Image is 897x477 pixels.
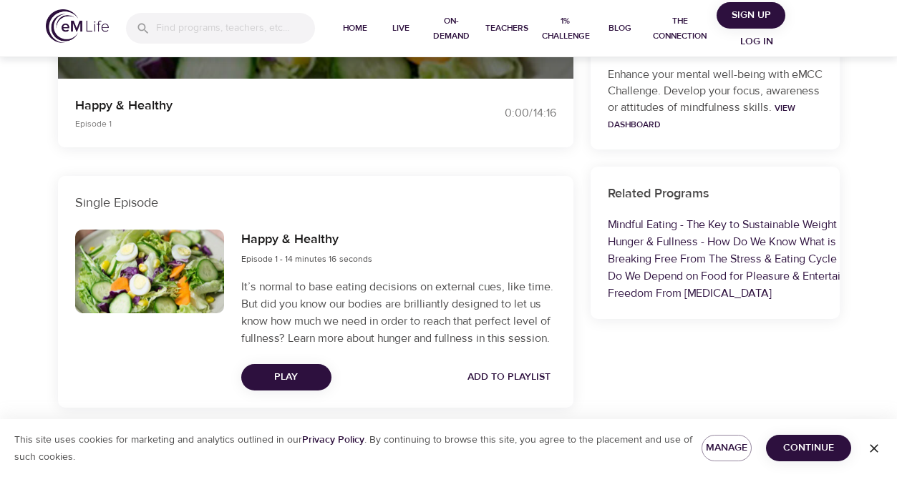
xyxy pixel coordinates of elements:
span: Blog [603,21,637,36]
button: Log in [722,29,791,55]
p: Happy & Healthy [75,96,432,115]
span: The Connection [649,14,711,44]
button: Add to Playlist [462,364,556,390]
span: Sign Up [722,6,780,24]
a: Freedom From [MEDICAL_DATA] [608,286,772,300]
span: Add to Playlist [467,368,551,386]
img: logo [46,9,109,43]
a: Privacy Policy [302,433,364,446]
span: On-Demand [430,14,474,44]
button: Play [241,364,331,390]
button: Manage [702,435,752,461]
a: Do We Depend on Food for Pleasure & Entertainment? [608,269,877,283]
input: Find programs, teachers, etc... [156,13,315,44]
p: Enhance your mental well-being with eMCC Challenge. Develop your focus, awareness or attitudes of... [608,67,823,132]
p: Episode 1 [75,117,432,130]
span: Manage [713,439,740,457]
p: Single Episode [75,193,556,212]
span: Episode 1 - 14 minutes 16 seconds [241,253,372,265]
span: 1% Challenge [540,14,592,44]
span: Teachers [485,21,528,36]
a: Hunger & Fullness - How Do We Know What is Enough? [608,235,881,249]
p: It’s normal to base eating decisions on external cues, like time. But did you know our bodies are... [241,278,556,347]
div: 0:00 / 14:16 [449,105,556,122]
span: Play [253,368,320,386]
button: Continue [766,435,851,461]
span: Live [384,21,418,36]
a: Breaking Free From The Stress & Eating Cycle [608,252,837,266]
h6: Related Programs [608,184,823,205]
span: Log in [728,33,785,51]
span: Continue [777,439,840,457]
h6: Happy & Healthy [241,230,372,250]
a: Mindful Eating - The Key to Sustainable Weight Loss [608,217,863,232]
span: Home [338,21,372,36]
button: Sign Up [717,2,785,29]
